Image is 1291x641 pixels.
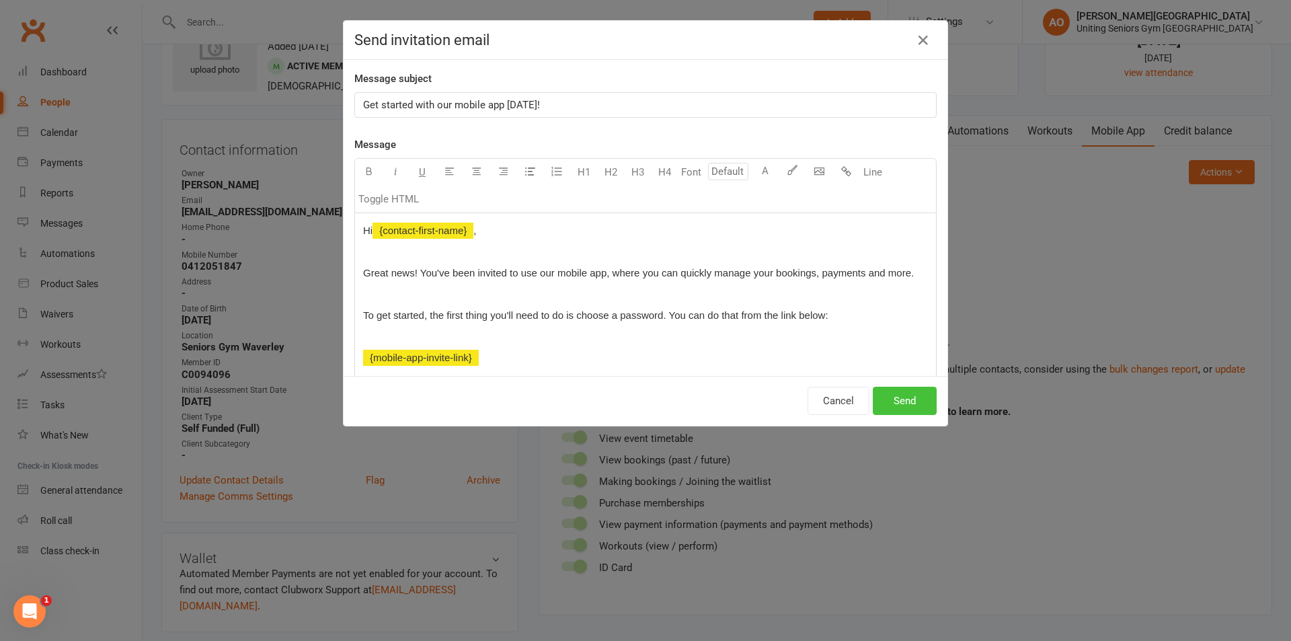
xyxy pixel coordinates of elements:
[752,159,779,186] button: A
[13,595,46,628] iframe: Intercom live chat
[354,32,937,48] h4: Send invitation email
[419,166,426,178] span: U
[808,387,869,415] button: Cancel
[409,159,436,186] button: U
[651,159,678,186] button: H4
[859,159,886,186] button: Line
[363,267,914,278] span: Great news! You've been invited to use our mobile app, where you can quickly manage your bookings...
[570,159,597,186] button: H1
[354,137,396,153] label: Message
[355,186,422,213] button: Toggle HTML
[473,225,476,236] span: ,
[363,99,540,111] span: Get started with our mobile app [DATE]!
[624,159,651,186] button: H3
[678,159,705,186] button: Font
[708,163,748,180] input: Default
[363,309,828,321] span: To get started, the first thing you'll need to do is choose a password. You can do that from the ...
[354,71,432,87] label: Message subject
[873,387,937,415] button: Send
[912,30,934,51] button: Close
[597,159,624,186] button: H2
[41,595,52,606] span: 1
[363,225,373,236] span: Hi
